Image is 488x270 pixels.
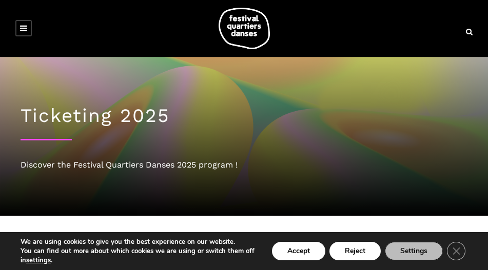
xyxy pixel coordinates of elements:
[329,242,381,260] button: Reject
[26,256,51,265] button: settings
[219,8,270,49] img: logo-fqd-med
[21,158,467,172] div: Discover the Festival Quartiers Danses 2025 program !
[21,246,255,265] p: You can find out more about which cookies we are using or switch them off in .
[385,242,443,260] button: Settings
[272,242,325,260] button: Accept
[21,105,467,127] h1: Ticketing 2025
[21,237,255,246] p: We are using cookies to give you the best experience on our website.
[447,242,465,260] button: Close GDPR Cookie Banner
